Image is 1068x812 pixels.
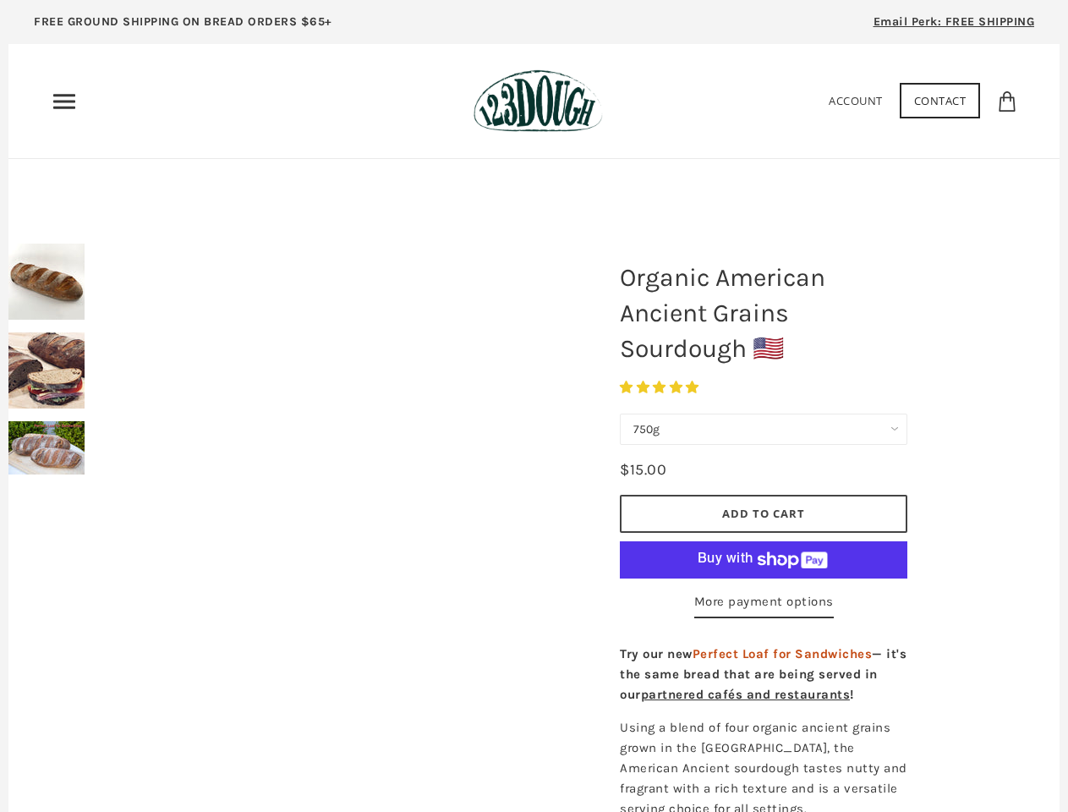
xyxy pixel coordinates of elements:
[8,8,358,44] a: FREE GROUND SHIPPING ON BREAD ORDERS $65+
[874,14,1035,29] span: Email Perk: FREE SHIPPING
[848,8,1060,44] a: Email Perk: FREE SHIPPING
[620,458,666,482] div: $15.00
[900,83,981,118] a: Contact
[8,244,85,320] img: Organic American Ancient Grains Sourdough 🇺🇸
[474,69,603,133] img: 123Dough Bakery
[51,88,78,115] nav: Primary
[34,13,332,31] p: FREE GROUND SHIPPING ON BREAD ORDERS $65+
[829,93,883,108] a: Account
[620,380,703,395] span: 4.93 stars
[641,687,851,702] a: partnered cafés and restaurants
[722,506,805,521] span: Add to Cart
[607,251,920,375] h1: Organic American Ancient Grains Sourdough 🇺🇸
[8,332,85,409] img: Organic American Ancient Grains Sourdough 🇺🇸
[693,646,873,661] span: Perfect Loaf for Sandwiches
[694,591,834,618] a: More payment options
[85,244,552,711] a: Organic American Ancient Grains Sourdough 🇺🇸
[620,646,906,702] strong: Try our new — it's the same bread that are being served in our !
[620,495,907,533] button: Add to Cart
[8,421,85,475] img: Organic American Ancient Grains Sourdough 🇺🇸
